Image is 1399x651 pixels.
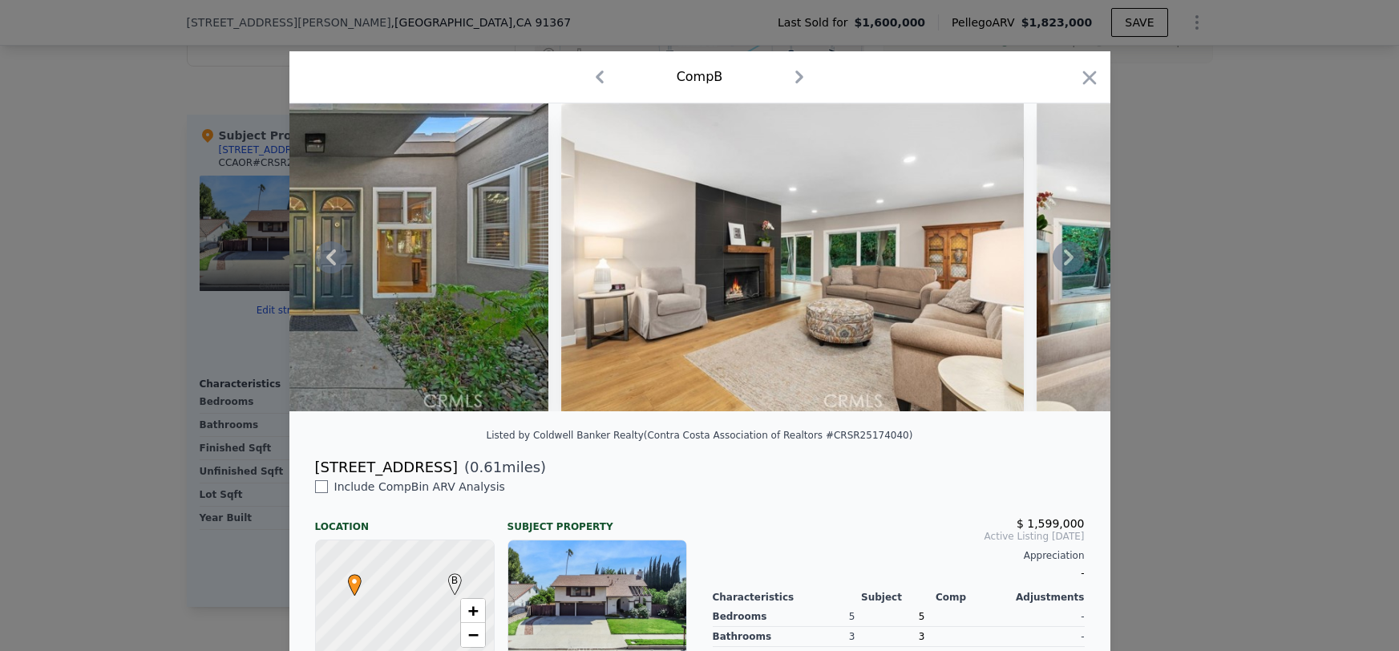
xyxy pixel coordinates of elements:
[344,574,354,584] div: •
[1016,627,1084,647] div: -
[467,600,478,621] span: +
[444,573,466,588] span: B
[677,67,723,87] div: Comp B
[328,480,511,493] span: Include Comp B in ARV Analysis
[458,456,546,479] span: ( miles)
[713,627,849,647] div: Bathrooms
[1017,517,1085,530] span: $ 1,599,000
[713,549,1085,562] div: Appreciation
[444,573,454,583] div: B
[507,507,687,533] div: Subject Property
[467,625,478,645] span: −
[713,562,1085,584] div: -
[461,599,485,623] a: Zoom in
[861,591,936,604] div: Subject
[919,627,1017,647] div: 3
[936,591,1010,604] div: Comp
[713,607,849,627] div: Bedrooms
[919,611,925,622] span: 5
[849,627,919,647] div: 3
[713,591,862,604] div: Characteristics
[1016,607,1084,627] div: -
[713,530,1085,543] span: Active Listing [DATE]
[315,456,458,479] div: [STREET_ADDRESS]
[470,459,502,475] span: 0.61
[1010,591,1085,604] div: Adjustments
[849,607,919,627] div: 5
[86,103,548,411] img: Property Img
[344,569,366,593] span: •
[315,507,495,533] div: Location
[461,623,485,647] a: Zoom out
[487,430,913,441] div: Listed by Coldwell Banker Realty (Contra Costa Association of Realtors #CRSR25174040)
[561,103,1024,411] img: Property Img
